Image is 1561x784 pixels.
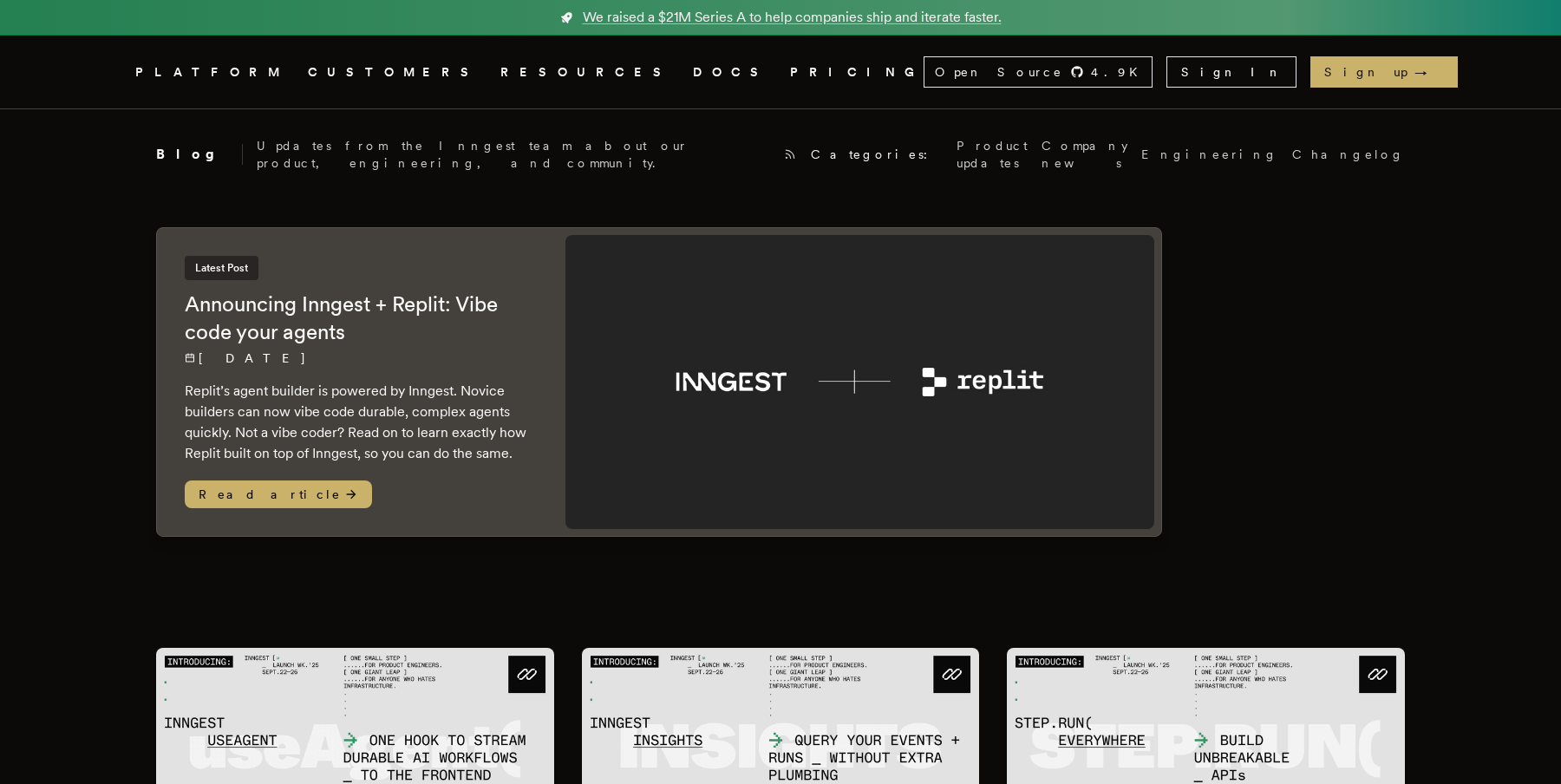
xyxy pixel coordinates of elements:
a: Company news [1042,137,1127,172]
a: PRICING [790,62,924,83]
nav: Global [87,36,1474,108]
h2: Blog [156,144,243,165]
span: Read article [185,480,372,508]
a: Sign up [1310,56,1458,88]
a: Engineering [1141,146,1278,163]
h2: Announcing Inngest + Replit: Vibe code your agents [185,291,531,346]
p: [DATE] [185,350,531,367]
a: Product updates [957,137,1028,172]
span: Latest Post [185,256,258,280]
span: Open Source [935,63,1063,81]
span: → [1414,63,1444,81]
img: Featured image for Announcing Inngest + Replit: Vibe code your agents blog post [565,235,1154,529]
a: DOCS [693,62,769,83]
a: Latest PostAnnouncing Inngest + Replit: Vibe code your agents[DATE] Replit’s agent builder is pow... [156,227,1162,537]
button: PLATFORM [135,62,287,83]
button: RESOURCES [500,62,672,83]
span: We raised a $21M Series A to help companies ship and iterate faster. [583,7,1002,28]
a: Sign In [1166,56,1296,88]
p: Replit’s agent builder is powered by Inngest. Novice builders can now vibe code durable, complex ... [185,381,531,464]
a: CUSTOMERS [308,62,480,83]
p: Updates from the Inngest team about our product, engineering, and community. [257,137,769,172]
span: 4.9 K [1091,63,1148,81]
a: Changelog [1292,146,1405,163]
span: Categories: [811,146,943,163]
